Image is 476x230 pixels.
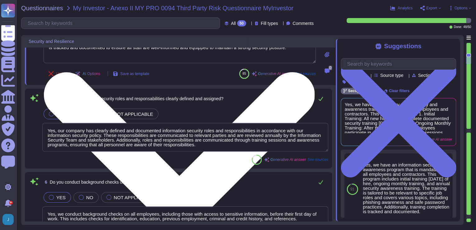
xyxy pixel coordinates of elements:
span: Analytics [398,6,413,10]
span: All [231,21,236,26]
span: 80 [255,158,258,161]
span: Questionnaires [21,5,63,11]
textarea: Yes, our company has clearly defined and documented information security roles and responsibiliti... [42,123,328,152]
span: See sources [307,158,328,162]
span: Export [426,6,437,10]
span: 5 [42,96,47,101]
span: Security and Resilience [29,39,74,44]
span: Options [455,6,467,10]
span: 85 [242,72,246,75]
div: 9+ [9,201,13,204]
span: Comments [292,21,314,26]
textarea: Yes, we conduct background checks on all employees, including those with access to sensitive info... [42,206,328,226]
span: 48 / 50 [463,26,471,29]
div: 50 [237,20,246,26]
span: 91 [350,187,354,191]
span: 0 [329,66,332,70]
img: user [2,214,14,225]
span: Done: [454,26,462,29]
span: Fill types [261,21,278,26]
button: Analytics [390,6,413,11]
input: Search by keywords [344,59,456,69]
span: My Investor - Anexo II MY PRO 0094 Third Party Risk Questionnaire MyInvestor [73,5,293,11]
button: user [1,213,18,226]
input: Search by keywords [25,18,220,29]
div: Yes, we have an information security awareness program that is mandatory for all employees and co... [363,162,450,214]
span: 6 [42,180,47,184]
